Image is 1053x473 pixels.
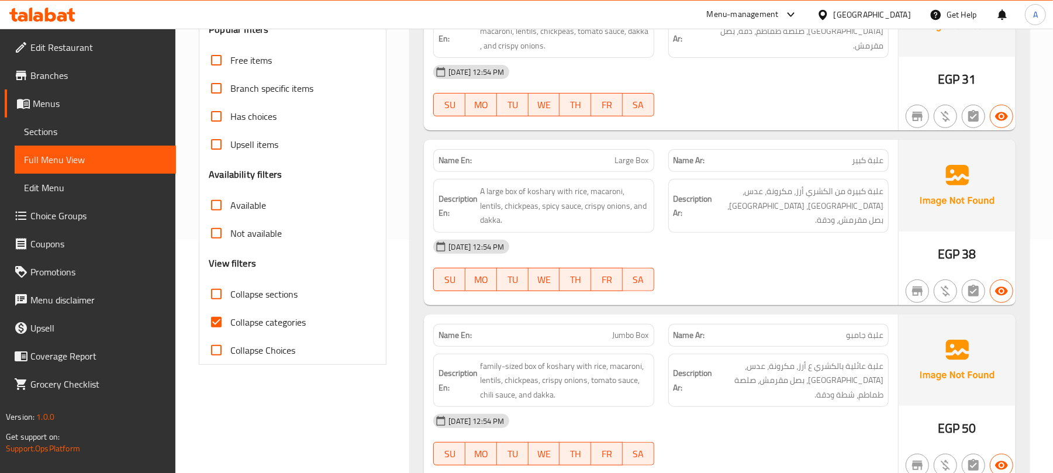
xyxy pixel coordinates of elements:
[439,329,472,341] strong: Name En:
[433,268,465,291] button: SU
[230,343,295,357] span: Collapse Choices
[962,279,985,303] button: Not has choices
[938,68,959,91] span: EGP
[627,271,650,288] span: SA
[962,105,985,128] button: Not has choices
[564,446,586,462] span: TH
[439,271,461,288] span: SU
[564,271,586,288] span: TH
[5,202,176,230] a: Choice Groups
[30,349,167,363] span: Coverage Report
[5,61,176,89] a: Branches
[674,17,713,46] strong: Description Ar:
[439,96,461,113] span: SU
[623,442,654,465] button: SA
[623,93,654,116] button: SA
[502,271,524,288] span: TU
[5,258,176,286] a: Promotions
[497,442,529,465] button: TU
[962,243,976,265] span: 38
[715,359,883,402] span: علبة عائلية بالكشري ع أرز، مكرونة، عدس، حمص، بصل مقرمش، صلصة طماطم، شطة ودقة.
[15,146,176,174] a: Full Menu View
[529,93,560,116] button: WE
[906,105,929,128] button: Not branch specific item
[465,442,497,465] button: MO
[480,10,648,53] span: A medium-sized koshary, consisting of rice, macaroni, lentils, chickpeas, tomato sauce, dakka , a...
[33,96,167,111] span: Menus
[613,329,649,341] span: Jumbo Box
[627,96,650,113] span: SA
[938,417,959,440] span: EGP
[962,417,976,440] span: 50
[533,96,555,113] span: WE
[470,446,492,462] span: MO
[30,68,167,82] span: Branches
[5,314,176,342] a: Upsell
[990,279,1013,303] button: Available
[36,409,54,424] span: 1.0.0
[5,89,176,118] a: Menus
[15,118,176,146] a: Sections
[230,109,277,123] span: Has choices
[497,93,529,116] button: TU
[615,154,649,167] span: Large Box
[30,293,167,307] span: Menu disclaimer
[5,286,176,314] a: Menu disclaimer
[674,192,713,220] strong: Description Ar:
[560,442,591,465] button: TH
[529,442,560,465] button: WE
[6,441,80,456] a: Support.OpsPlatform
[5,370,176,398] a: Grocery Checklist
[15,174,176,202] a: Edit Menu
[529,268,560,291] button: WE
[852,154,883,167] span: علبة كبير
[962,68,976,91] span: 31
[433,93,465,116] button: SU
[30,377,167,391] span: Grocery Checklist
[230,287,298,301] span: Collapse sections
[674,329,705,341] strong: Name Ar:
[899,315,1016,406] img: Ae5nvW7+0k+MAAAAAElFTkSuQmCC
[444,241,509,253] span: [DATE] 12:54 PM
[230,226,282,240] span: Not available
[560,268,591,291] button: TH
[24,153,167,167] span: Full Menu View
[480,184,648,227] span: A large box of koshary with rice, macaroni, lentils, chickpeas, spicy sauce, crispy onions, and d...
[502,446,524,462] span: TU
[627,446,650,462] span: SA
[990,105,1013,128] button: Available
[497,268,529,291] button: TU
[502,96,524,113] span: TU
[846,329,883,341] span: علبة جامبو
[444,416,509,427] span: [DATE] 12:54 PM
[591,268,623,291] button: FR
[715,184,883,227] span: علبة كبيرة من الكشري أرز، مكرونة، عدس، حمص، صلصة حارة، بصل مقرمش، ودقة.
[6,429,60,444] span: Get support on:
[591,93,623,116] button: FR
[938,243,959,265] span: EGP
[934,105,957,128] button: Purchased item
[834,8,911,21] div: [GEOGRAPHIC_DATA]
[30,237,167,251] span: Coupons
[30,265,167,279] span: Promotions
[533,446,555,462] span: WE
[230,198,266,212] span: Available
[230,53,272,67] span: Free items
[24,181,167,195] span: Edit Menu
[623,268,654,291] button: SA
[715,10,883,53] span: كشري بحجم متوسط، مكون من أرز، مكرونة، عدس، حمص، صلصة طماطم، دقة، بصل مقرمش.
[465,93,497,116] button: MO
[470,96,492,113] span: MO
[470,271,492,288] span: MO
[439,446,461,462] span: SU
[24,125,167,139] span: Sections
[1033,8,1038,21] span: A
[934,279,957,303] button: Purchased item
[899,140,1016,231] img: Ae5nvW7+0k+MAAAAAElFTkSuQmCC
[439,17,478,46] strong: Description En:
[444,67,509,78] span: [DATE] 12:54 PM
[596,446,618,462] span: FR
[5,230,176,258] a: Coupons
[596,271,618,288] span: FR
[209,257,256,270] h3: View filters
